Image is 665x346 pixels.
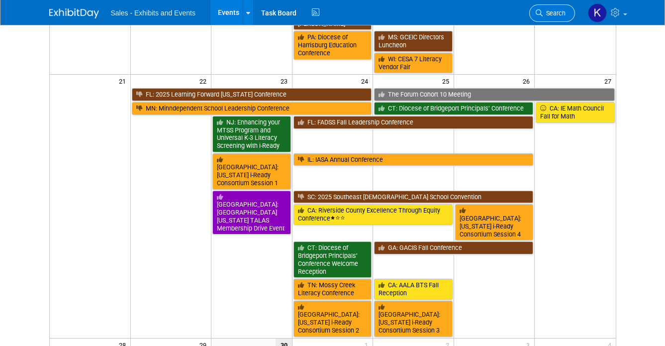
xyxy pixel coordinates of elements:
a: Search [529,4,575,22]
img: ExhibitDay [49,8,99,18]
a: [GEOGRAPHIC_DATA]: [US_STATE] i-Ready Consortium Session 4 [455,204,534,240]
a: TN: Mossy Creek Literacy Conference [293,279,372,299]
a: PA: Diocese of Harrisburg Education Conference [293,31,372,59]
a: WI: CESA 7 Literacy Vendor Fair [374,53,453,73]
a: [GEOGRAPHIC_DATA]: [US_STATE] i-Ready Consortium Session 1 [212,153,291,190]
a: CA: AALA BTS Fall Reception [374,279,453,299]
a: MN: Minndependent School Leadership Conference [132,102,372,115]
a: IL: IASA Annual Conference [293,153,534,166]
a: [GEOGRAPHIC_DATA]: [GEOGRAPHIC_DATA][US_STATE] TALAS Membership Drive Event [212,191,291,235]
a: MS: GCEIC Directors Luncheon [374,31,453,51]
a: CA: IE Math Council Fall for Math [536,102,614,122]
a: CT: Diocese of Bridgeport Principals’ Conference Welcome Reception [293,241,372,278]
a: NJ: Enhancing your MTSS Program and Universal K-3 Literacy Screening with i-Ready [212,116,291,152]
span: Sales - Exhibits and Events [111,9,195,17]
span: Search [543,9,566,17]
span: 21 [118,75,130,87]
a: FL: FADSS Fall Leadership Conference [293,116,534,129]
a: CT: Diocese of Bridgeport Principals’ Conference [374,102,533,115]
a: GA: GACIS Fall Conference [374,241,533,254]
span: 25 [441,75,454,87]
a: [GEOGRAPHIC_DATA]: [US_STATE] i-Ready Consortium Session 2 [293,301,372,337]
span: 26 [522,75,534,87]
a: CA: Riverside County Excellence Through Equity Conference [293,204,453,225]
span: 24 [360,75,373,87]
a: SC: 2025 Southeast [DEMOGRAPHIC_DATA] School Convention [293,191,534,204]
span: 27 [603,75,616,87]
img: Kristin McGinty [588,3,607,22]
a: The Forum Cohort 10 Meeting [374,88,614,101]
a: [GEOGRAPHIC_DATA]: [US_STATE] i-Ready Consortium Session 3 [374,301,453,337]
span: 23 [280,75,292,87]
span: 22 [198,75,211,87]
a: FL: 2025 Learning Forward [US_STATE] Conference [132,88,372,101]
